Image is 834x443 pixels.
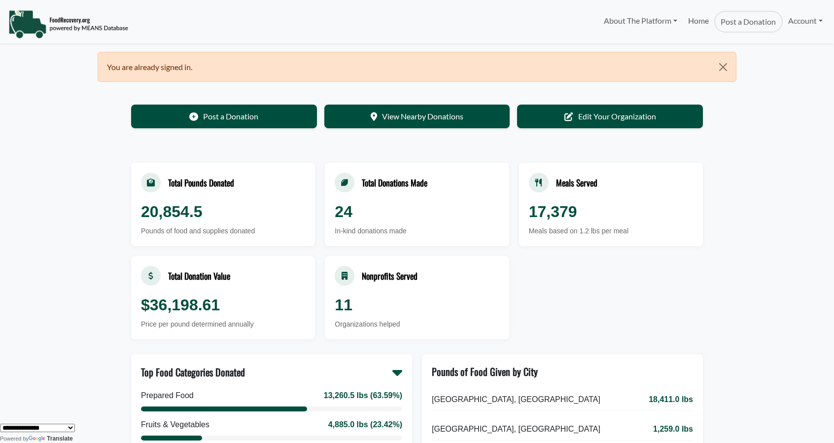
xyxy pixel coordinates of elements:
[529,200,693,223] div: 17,379
[649,394,693,406] span: 18,411.0 lbs
[517,105,703,128] a: Edit Your Organization
[98,52,736,82] div: You are already signed in.
[529,226,693,236] div: Meals based on 1.2 lbs per meal
[29,435,73,442] a: Translate
[168,269,230,282] div: Total Donation Value
[783,11,828,31] a: Account
[324,390,402,402] div: 13,260.5 lbs (63.59%)
[683,11,714,33] a: Home
[141,200,305,223] div: 20,854.5
[335,200,499,223] div: 24
[141,293,305,317] div: $36,198.61
[324,105,510,128] a: View Nearby Donations
[141,365,245,379] div: Top Food Categories Donated
[556,176,597,189] div: Meals Served
[362,176,427,189] div: Total Donations Made
[711,52,736,82] button: Close
[168,176,234,189] div: Total Pounds Donated
[141,390,194,402] div: Prepared Food
[714,11,782,33] a: Post a Donation
[328,419,402,431] div: 4,885.0 lbs (23.42%)
[8,9,128,39] img: NavigationLogo_FoodRecovery-91c16205cd0af1ed486a0f1a7774a6544ea792ac00100771e7dd3ec7c0e58e41.png
[141,319,305,330] div: Price per pound determined annually
[141,226,305,236] div: Pounds of food and supplies donated
[29,436,47,443] img: Google Translate
[335,319,499,330] div: Organizations helped
[432,364,538,379] div: Pounds of Food Given by City
[335,293,499,317] div: 11
[362,269,417,282] div: Nonprofits Served
[141,419,209,431] div: Fruits & Vegetables
[598,11,682,31] a: About The Platform
[131,105,317,128] a: Post a Donation
[432,394,600,406] span: [GEOGRAPHIC_DATA], [GEOGRAPHIC_DATA]
[335,226,499,236] div: In-kind donations made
